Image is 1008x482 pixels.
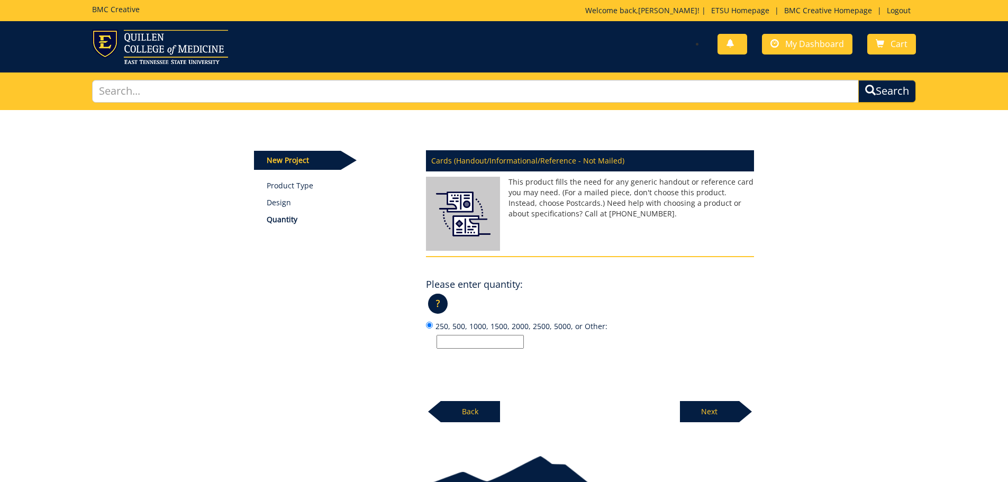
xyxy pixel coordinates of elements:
input: Search... [92,80,859,103]
input: 250, 500, 1000, 1500, 2000, 2500, 5000, or Other: [426,322,433,329]
p: This product fills the need for any generic handout or reference card you may need. (For a mailed... [426,177,754,219]
input: 250, 500, 1000, 1500, 2000, 2500, 5000, or Other: [437,335,524,349]
span: My Dashboard [785,38,844,50]
a: [PERSON_NAME] [638,5,697,15]
a: Product Type [267,180,410,191]
p: Quantity [267,214,410,225]
a: Cart [867,34,916,54]
h5: BMC Creative [92,5,140,13]
a: My Dashboard [762,34,852,54]
span: Cart [891,38,907,50]
p: Design [267,197,410,208]
img: ETSU logo [92,30,228,64]
label: 250, 500, 1000, 1500, 2000, 2500, 5000, or Other: [426,320,754,349]
h4: Please enter quantity: [426,279,523,290]
a: Logout [882,5,916,15]
a: BMC Creative Homepage [779,5,877,15]
a: ETSU Homepage [706,5,775,15]
p: Cards (Handout/Informational/Reference - Not Mailed) [426,150,754,171]
p: New Project [254,151,341,170]
button: Search [858,80,916,103]
p: ? [428,294,448,314]
p: Welcome back, ! | | | [585,5,916,16]
p: Next [680,401,739,422]
p: Back [441,401,500,422]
